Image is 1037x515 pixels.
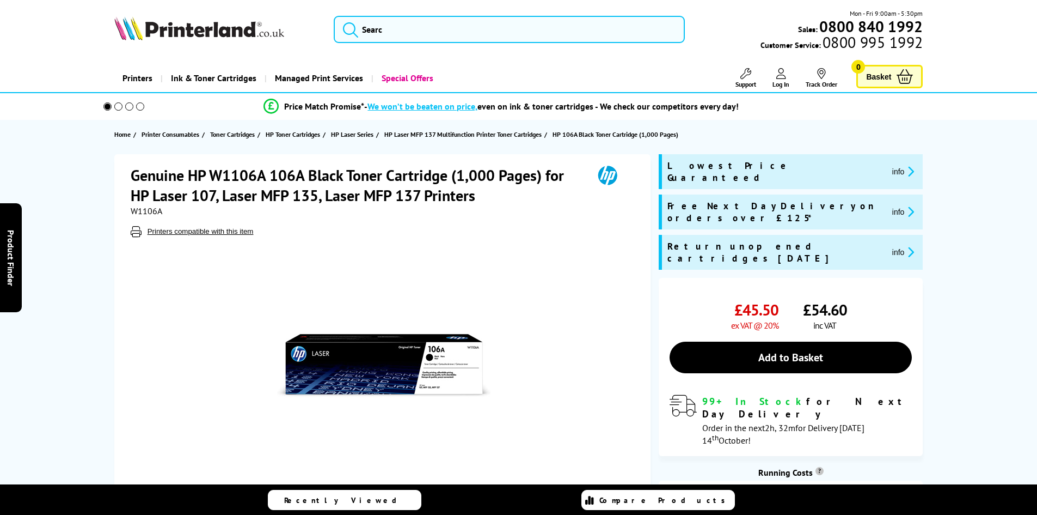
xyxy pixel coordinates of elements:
[331,129,376,140] a: HP Laser Series
[851,60,865,74] span: 0
[889,246,918,258] button: promo-description
[670,395,912,445] div: modal_delivery
[702,422,864,446] span: Order in the next for Delivery [DATE] 14 October!
[384,129,544,140] a: HP Laser MFP 137 Multifunction Printer Toner Cartridges
[735,80,756,88] span: Support
[268,490,421,510] a: Recently Viewed
[131,205,162,216] span: W1106A
[798,24,818,34] span: Sales:
[866,69,891,84] span: Basket
[818,21,923,32] a: 0800 840 1992
[334,16,685,43] input: Searc
[582,165,633,185] img: HP
[114,129,131,140] span: Home
[114,64,161,92] a: Printers
[331,129,373,140] span: HP Laser Series
[772,80,789,88] span: Log In
[210,129,257,140] a: Toner Cartridges
[384,129,542,140] span: HP Laser MFP 137 Multifunction Printer Toner Cartridges
[712,433,719,443] sup: th
[114,16,284,40] img: Printerland Logo
[659,467,923,478] div: Running Costs
[803,300,847,320] span: £54.60
[114,129,133,140] a: Home
[89,97,915,116] li: modal_Promise
[667,200,883,224] span: Free Next Day Delivery on orders over £125*
[581,490,735,510] a: Compare Products
[806,68,837,88] a: Track Order
[815,467,824,475] sup: Cost per page
[161,64,265,92] a: Ink & Toner Cartridges
[813,320,836,331] span: inc VAT
[284,101,364,112] span: Price Match Promise*
[210,129,255,140] span: Toner Cartridges
[367,101,477,112] span: We won’t be beaten on price,
[599,495,731,505] span: Compare Products
[142,129,202,140] a: Printer Consumables
[142,129,199,140] span: Printer Consumables
[364,101,739,112] div: - even on ink & toner cartridges - We check our competitors every day!
[734,300,778,320] span: £45.50
[266,129,320,140] span: HP Toner Cartridges
[889,165,918,178] button: promo-description
[765,422,795,433] span: 2h, 32m
[667,160,883,184] span: Lowest Price Guaranteed
[284,495,408,505] span: Recently Viewed
[821,37,923,47] span: 0800 995 1992
[667,240,883,264] span: Return unopened cartridges [DATE]
[702,395,806,408] span: 99+ In Stock
[265,64,371,92] a: Managed Print Services
[277,259,490,472] img: HP W1106A 106A Black Toner Cartridge (1,000 Pages)
[114,16,321,43] a: Printerland Logo
[819,16,923,37] b: 0800 840 1992
[731,320,778,331] span: ex VAT @ 20%
[266,129,323,140] a: HP Toner Cartridges
[760,37,923,50] span: Customer Service:
[856,65,923,88] a: Basket 0
[735,68,756,88] a: Support
[5,229,16,286] span: Product Finder
[889,205,918,218] button: promo-description
[553,129,678,140] span: HP 106A Black Toner Cartridge (1,000 Pages)
[553,129,681,140] a: HP 106A Black Toner Cartridge (1,000 Pages)
[171,64,256,92] span: Ink & Toner Cartridges
[670,342,912,373] a: Add to Basket
[772,68,789,88] a: Log In
[144,227,257,236] button: Printers compatible with this item
[371,64,441,92] a: Special Offers
[850,8,923,19] span: Mon - Fri 9:00am - 5:30pm
[702,395,912,420] div: for Next Day Delivery
[131,165,582,205] h1: Genuine HP W1106A 106A Black Toner Cartridge (1,000 Pages) for HP Laser 107, Laser MFP 135, Laser...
